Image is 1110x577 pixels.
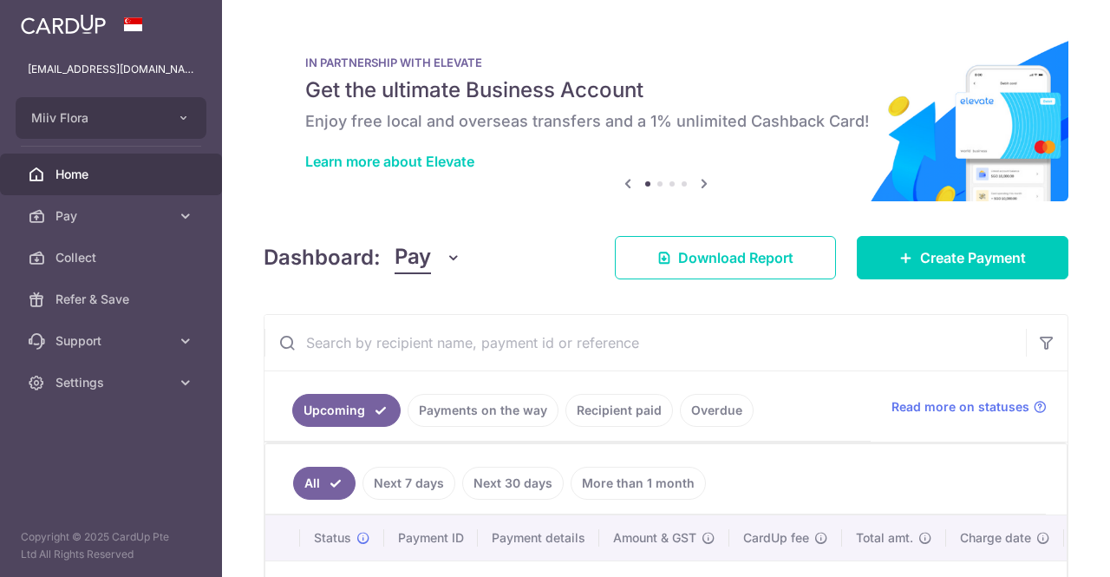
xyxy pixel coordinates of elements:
p: IN PARTNERSHIP WITH ELEVATE [305,56,1027,69]
a: Learn more about Elevate [305,153,474,170]
h5: Get the ultimate Business Account [305,76,1027,104]
span: Amount & GST [613,529,696,547]
th: Payment ID [384,515,478,561]
h4: Dashboard: [264,242,381,273]
a: Overdue [680,394,754,427]
button: Miiv Flora [16,97,206,139]
a: Create Payment [857,236,1068,279]
span: Total amt. [856,529,913,547]
h6: Enjoy free local and overseas transfers and a 1% unlimited Cashback Card! [305,111,1027,132]
a: Payments on the way [408,394,558,427]
th: Payment details [478,515,599,561]
img: CardUp [21,14,106,35]
img: Renovation banner [264,28,1068,201]
a: Upcoming [292,394,401,427]
button: Pay [395,241,461,274]
a: Next 30 days [462,467,564,500]
span: Miiv Flora [31,109,160,127]
span: Pay [395,241,431,274]
a: Download Report [615,236,836,279]
a: Next 7 days [362,467,455,500]
span: Read more on statuses [891,398,1029,416]
input: Search by recipient name, payment id or reference [264,315,1026,370]
span: CardUp fee [743,529,809,547]
span: Support [55,332,170,350]
span: Download Report [678,247,793,268]
span: Pay [55,207,170,225]
a: All [293,467,356,500]
p: [EMAIL_ADDRESS][DOMAIN_NAME] [28,61,194,78]
a: Recipient paid [565,394,673,427]
span: Refer & Save [55,291,170,308]
a: Read more on statuses [891,398,1047,416]
span: Collect [55,249,170,266]
span: Charge date [960,529,1031,547]
span: Home [55,166,170,183]
span: Create Payment [920,247,1026,268]
a: More than 1 month [571,467,706,500]
span: Settings [55,374,170,391]
span: Status [314,529,351,547]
